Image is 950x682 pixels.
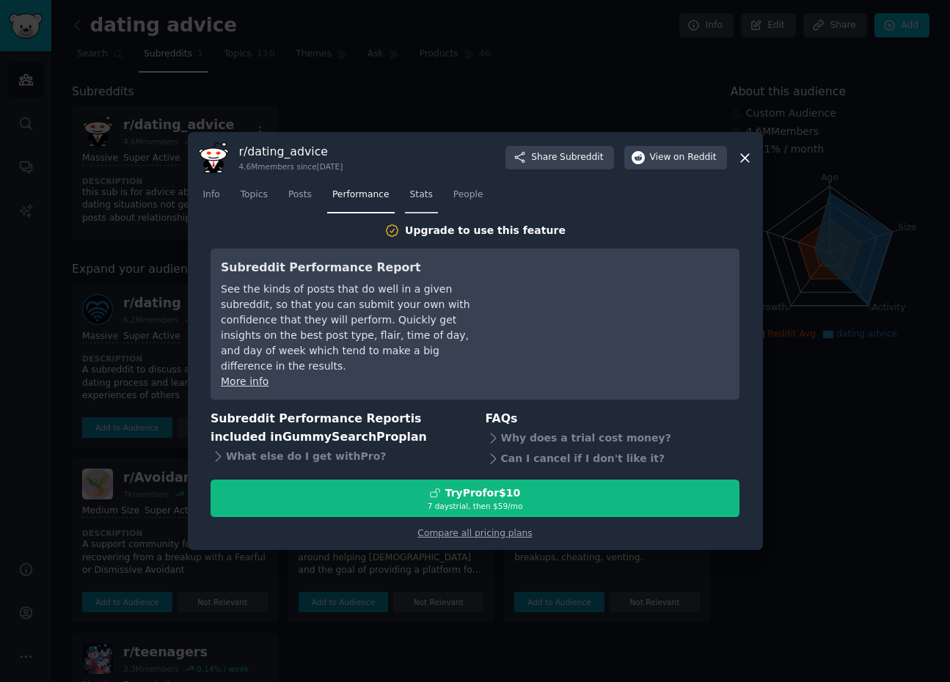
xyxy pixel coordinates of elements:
span: Stats [410,188,433,202]
span: on Reddit [673,151,716,164]
span: Share [531,151,603,164]
span: People [453,188,483,202]
span: View [650,151,717,164]
h3: Subreddit Performance Report [221,259,489,277]
a: Stats [405,183,438,213]
a: Info [198,183,225,213]
div: Try Pro for $10 [445,485,521,501]
a: Topics [235,183,273,213]
a: Performance [327,183,395,213]
button: Viewon Reddit [624,146,727,169]
span: GummySearch Pro [282,430,398,444]
div: What else do I get with Pro ? [211,446,465,466]
h3: r/ dating_advice [239,144,343,159]
span: Info [203,188,220,202]
div: 7 days trial, then $ 59 /mo [211,501,739,511]
div: Why does a trial cost money? [486,428,740,449]
a: Compare all pricing plans [417,528,532,538]
span: Performance [332,188,390,202]
a: Posts [283,183,317,213]
img: dating_advice [198,142,229,173]
button: TryProfor$107 daystrial, then $59/mo [211,480,739,517]
h3: Subreddit Performance Report is included in plan [211,410,465,446]
h3: FAQs [486,410,740,428]
iframe: YouTube video player [509,259,729,369]
span: Subreddit [560,151,603,164]
div: 4.6M members since [DATE] [239,161,343,172]
div: Upgrade to use this feature [405,223,566,238]
div: See the kinds of posts that do well in a given subreddit, so that you can submit your own with co... [221,282,489,374]
div: Can I cancel if I don't like it? [486,449,740,469]
button: ShareSubreddit [505,146,613,169]
a: People [448,183,489,213]
span: Posts [288,188,312,202]
span: Topics [241,188,268,202]
a: More info [221,375,268,387]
